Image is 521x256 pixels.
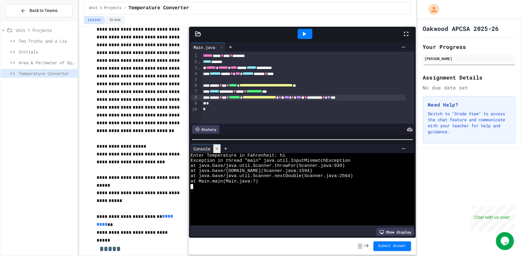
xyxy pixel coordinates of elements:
div: 3 [190,65,198,71]
span: Area & Perimeter of Square [19,59,75,66]
span: Temperature Converter [19,70,75,77]
div: My Account [422,2,441,16]
iframe: chat widget [471,206,515,231]
span: / [363,244,365,248]
span: Submit Answer [378,244,406,248]
div: 10 [190,107,198,113]
span: Unit 1 Projects [16,27,75,33]
div: 1 [190,53,198,59]
span: Fold line [198,65,201,70]
span: at java.base/[DOMAIN_NAME](Scanner.java:1594) [190,168,312,173]
span: Two Truths and a Lie [19,38,75,44]
div: 5 [190,77,198,83]
div: 9 [190,101,198,107]
div: 8 [190,95,198,101]
p: Switch to "Grade View" to access the chat feature and communicate with your teacher for help and ... [428,111,510,135]
span: at java.base/java.util.Scanner.throwFor(Scanner.java:939) [190,163,345,168]
span: - [358,243,362,249]
span: Initials [19,49,75,55]
h3: Need Help? [428,101,510,108]
span: Unit 1 Projects [89,6,122,11]
div: 4 [190,71,198,77]
div: Main.java [190,44,218,50]
div: Console [190,146,213,152]
button: Submit Answer [373,241,411,251]
span: / [124,6,126,11]
div: 7 [190,89,198,95]
button: Lesson [84,16,105,24]
span: Exception in thread "main" java.util.InputMismatchException [190,158,350,163]
div: No due date set [423,84,516,91]
span: at Main.main(Main.java:7) [190,179,258,184]
span: Back to Teams [29,8,57,14]
div: 2 [190,59,198,65]
button: Grade [106,16,125,24]
div: 6 [190,83,198,89]
h2: Assignment Details [423,73,516,82]
span: at java.base/java.util.Scanner.nextDouble(Scanner.java:2564) [190,173,353,179]
h1: Oakwood APCSA 2025-26 [423,24,498,33]
iframe: chat widget [496,232,515,250]
button: Back to Teams [5,4,72,17]
div: Console [190,144,221,153]
div: Show display [376,228,414,236]
div: [PERSON_NAME] [424,56,514,61]
h2: Your Progress [423,43,516,51]
span: Fold line [198,59,201,64]
span: Temperature Converter [128,5,189,12]
span: Enter Temperature in Fahrenheit: hi [190,153,285,158]
span: 0 [366,244,368,248]
div: History [192,125,219,134]
div: Main.java [190,43,226,52]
